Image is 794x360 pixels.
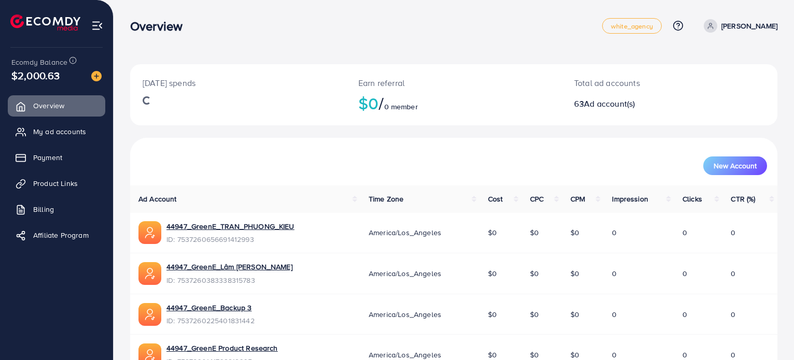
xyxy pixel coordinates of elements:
a: My ad accounts [8,121,105,142]
span: 0 [731,268,735,279]
span: $0 [488,350,497,360]
span: $0 [570,227,579,238]
img: ic-ads-acc.e4c84228.svg [138,303,161,326]
span: $0 [488,268,497,279]
span: 0 [731,309,735,320]
img: menu [91,20,103,32]
span: 0 [682,268,687,279]
span: $0 [530,268,539,279]
span: Ad Account [138,194,177,204]
span: 0 [612,268,617,279]
button: New Account [703,156,767,175]
span: $0 [530,227,539,238]
span: America/Los_Angeles [369,309,441,320]
span: Billing [33,204,54,214]
span: 0 [682,227,687,238]
span: Overview [33,100,64,111]
span: Ecomdy Balance [11,57,67,67]
span: 0 [612,350,617,360]
span: ID: 7537260383338315783 [166,275,292,285]
span: 0 [682,309,687,320]
span: 0 member [384,102,418,112]
span: $0 [488,309,497,320]
span: America/Los_Angeles [369,227,441,238]
h2: $0 [358,93,549,113]
span: New Account [714,162,757,169]
span: $2,000.63 [11,68,60,83]
a: 44947_GreenE_TRAN_PHUONG_KIEU [166,221,295,232]
a: 44947_GreenE Product Research [166,343,278,353]
span: My ad accounts [33,126,86,137]
img: logo [10,15,80,31]
span: Payment [33,152,62,163]
span: CPC [530,194,544,204]
h3: Overview [130,19,191,34]
a: 44947_GreenE_Lâm [PERSON_NAME] [166,262,292,272]
span: 0 [612,309,617,320]
span: 0 [682,350,687,360]
a: [PERSON_NAME] [700,19,777,33]
a: Product Links [8,173,105,194]
span: 0 [731,227,735,238]
a: Overview [8,95,105,116]
span: $0 [570,268,579,279]
span: 0 [731,350,735,360]
span: Cost [488,194,503,204]
p: Total ad accounts [574,77,711,89]
span: Time Zone [369,194,403,204]
span: white_agency [611,23,653,30]
a: white_agency [602,18,662,34]
a: 44947_GreenE_Backup 3 [166,303,255,313]
span: $0 [530,309,539,320]
span: Product Links [33,178,78,189]
p: [PERSON_NAME] [721,20,777,32]
span: CPM [570,194,585,204]
span: Affiliate Program [33,230,89,240]
span: / [379,91,384,115]
p: [DATE] spends [143,77,333,89]
span: $0 [570,350,579,360]
span: 0 [612,227,617,238]
span: CTR (%) [731,194,755,204]
span: Clicks [682,194,702,204]
span: America/Los_Angeles [369,350,441,360]
span: ID: 7537260225401831442 [166,315,255,326]
span: Impression [612,194,648,204]
span: Ad account(s) [584,98,635,109]
a: Payment [8,147,105,168]
p: Earn referral [358,77,549,89]
span: $0 [488,227,497,238]
a: Affiliate Program [8,225,105,246]
a: Billing [8,199,105,220]
h2: 63 [574,99,711,109]
span: $0 [570,309,579,320]
img: ic-ads-acc.e4c84228.svg [138,221,161,244]
span: $0 [530,350,539,360]
span: ID: 7537260656691412993 [166,234,295,244]
img: image [91,71,102,81]
span: America/Los_Angeles [369,268,441,279]
img: ic-ads-acc.e4c84228.svg [138,262,161,285]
